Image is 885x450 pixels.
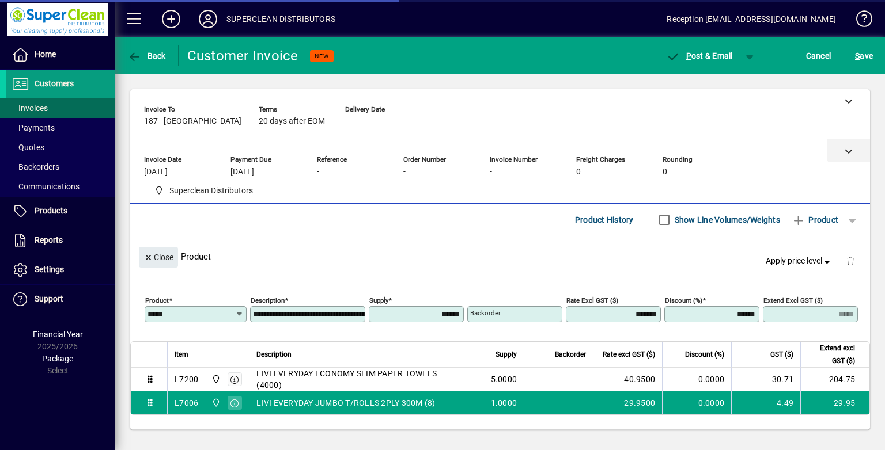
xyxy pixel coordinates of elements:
app-page-header-button: Close [136,251,181,262]
a: Knowledge Base [848,2,871,40]
div: L7200 [175,373,198,385]
span: Invoices [12,104,48,113]
button: Apply price level [761,251,837,272]
span: 187 - [GEOGRAPHIC_DATA] [144,117,241,126]
span: - [317,167,319,177]
span: Package [42,354,73,363]
button: Product History [570,209,638,230]
app-page-header-button: Delete [837,255,864,266]
button: Close [139,247,178,268]
span: [DATE] [144,167,168,177]
div: 29.9500 [600,397,655,409]
span: Product History [575,211,634,229]
span: Support [35,294,63,303]
app-page-header-button: Back [115,45,179,66]
button: Back [124,45,169,66]
td: 0.00 [653,428,723,442]
mat-label: Backorder [470,309,501,317]
span: Discount (%) [685,348,724,361]
a: Home [6,40,115,69]
td: 204.75 [800,368,869,391]
span: 0 [663,167,667,177]
span: Customers [35,79,74,88]
span: Communications [12,182,80,191]
span: Home [35,49,56,59]
a: Backorders [6,157,115,177]
span: Superclean Distributors [209,373,222,386]
span: GST ($) [770,348,793,361]
div: SUPERCLEAN DISTRIBUTORS [226,10,335,28]
span: [DATE] [230,167,254,177]
a: Payments [6,118,115,138]
div: Reception [EMAIL_ADDRESS][DOMAIN_NAME] [667,10,836,28]
a: Settings [6,255,115,284]
span: ost & Email [666,51,733,60]
mat-label: Extend excl GST ($) [763,296,823,304]
span: Payments [12,123,55,132]
div: Customer Invoice [187,47,298,65]
td: 0.0000 [662,368,731,391]
span: Apply price level [766,255,833,267]
span: 5.0000 [491,373,517,385]
span: Superclean Distributors [169,185,253,197]
button: Product [786,209,844,230]
div: L7006 [175,397,198,409]
div: 40.9500 [600,373,655,385]
span: NEW [315,52,329,60]
mat-label: Supply [369,296,388,304]
span: Settings [35,265,64,274]
td: GST exclusive [732,428,801,442]
span: Financial Year [33,330,83,339]
mat-label: Rate excl GST ($) [566,296,618,304]
span: Extend excl GST ($) [808,342,855,367]
span: Description [256,348,292,361]
span: Superclean Distributors [150,184,258,198]
span: - [490,167,492,177]
a: Quotes [6,138,115,157]
td: 4.49 [731,391,800,414]
span: Products [35,206,67,215]
mat-label: Discount (%) [665,296,702,304]
span: Quotes [12,143,44,152]
span: LIVI EVERYDAY JUMBO T/ROLLS 2PLY 300M (8) [256,397,435,409]
span: Superclean Distributors [209,396,222,409]
button: Save [852,45,876,66]
td: 30.71 [731,368,800,391]
span: P [686,51,691,60]
span: ave [855,47,873,65]
span: - [345,117,347,126]
span: Rate excl GST ($) [603,348,655,361]
mat-label: Product [145,296,169,304]
div: Product [130,235,870,277]
td: 234.70 [801,428,870,442]
td: 0.0000 M³ [494,428,563,442]
span: Backorder [555,348,586,361]
label: Show Line Volumes/Weights [672,214,780,226]
span: Back [127,51,166,60]
a: Invoices [6,98,115,118]
a: Communications [6,177,115,196]
td: Freight (excl GST) [573,428,653,442]
span: Product [792,211,838,229]
button: Profile [190,9,226,29]
button: Cancel [803,45,834,66]
span: Supply [496,348,517,361]
a: Reports [6,226,115,255]
span: 0 [576,167,581,177]
a: Products [6,197,115,226]
span: - [403,167,406,177]
span: Item [175,348,188,361]
span: Cancel [806,47,831,65]
button: Add [153,9,190,29]
span: 1.0000 [491,397,517,409]
td: Total Volume [425,428,494,442]
span: S [855,51,860,60]
span: LIVI EVERYDAY ECONOMY SLIM PAPER TOWELS (4000) [256,368,448,391]
td: 0.0000 [662,391,731,414]
button: Delete [837,247,864,274]
button: Post & Email [660,45,739,66]
span: Close [143,248,173,267]
a: Support [6,285,115,314]
mat-label: Description [251,296,285,304]
span: Backorders [12,162,59,171]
